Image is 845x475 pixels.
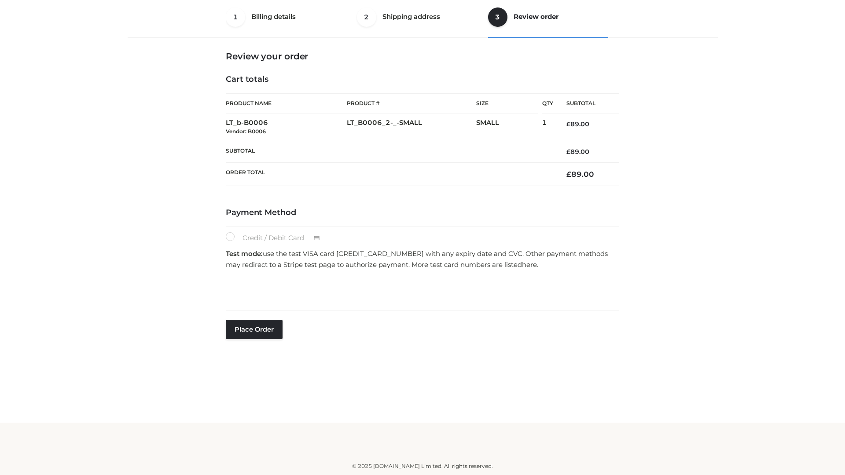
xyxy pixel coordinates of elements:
span: £ [566,170,571,179]
th: Order Total [226,163,553,186]
bdi: 89.00 [566,120,589,128]
th: Product Name [226,93,347,113]
td: LT_B0006_2-_-SMALL [347,113,476,141]
bdi: 89.00 [566,170,594,179]
td: LT_b-B0006 [226,113,347,141]
th: Qty [542,93,553,113]
iframe: Secure payment input frame [224,273,617,305]
th: Subtotal [553,94,619,113]
td: 1 [542,113,553,141]
th: Product # [347,93,476,113]
th: Subtotal [226,141,553,162]
img: Credit / Debit Card [309,233,325,244]
p: use the test VISA card [CREDIT_CARD_NUMBER] with any expiry date and CVC. Other payment methods m... [226,248,619,270]
td: SMALL [476,113,542,141]
small: Vendor: B0006 [226,128,266,135]
h4: Payment Method [226,208,619,218]
span: £ [566,148,570,156]
strong: Test mode: [226,249,263,258]
span: £ [566,120,570,128]
h3: Review your order [226,51,619,62]
bdi: 89.00 [566,148,589,156]
div: © 2025 [DOMAIN_NAME] Limited. All rights reserved. [131,462,714,471]
h4: Cart totals [226,75,619,84]
th: Size [476,94,538,113]
label: Credit / Debit Card [226,232,329,244]
button: Place order [226,320,283,339]
a: here [522,260,537,269]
